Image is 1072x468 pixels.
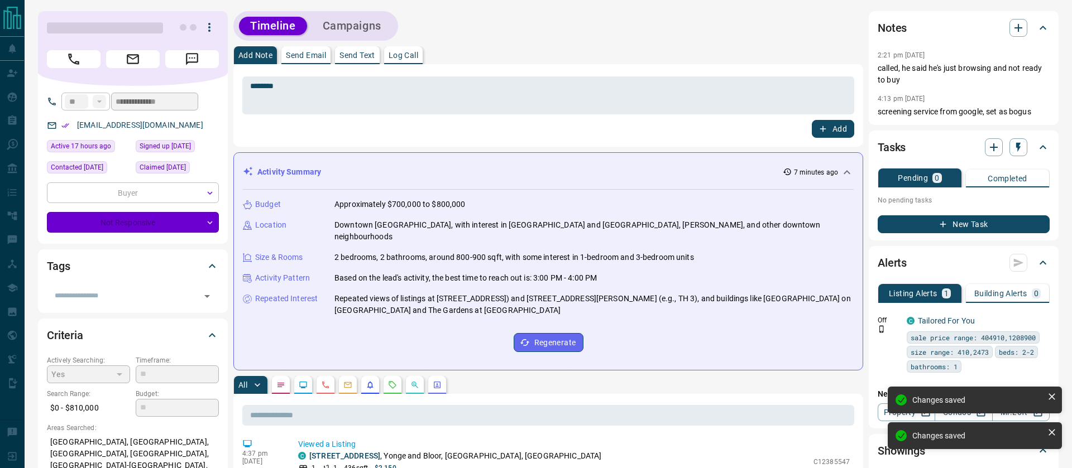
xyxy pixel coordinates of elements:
[47,389,130,399] p: Search Range:
[140,141,191,152] span: Signed up [DATE]
[339,51,375,59] p: Send Text
[47,140,130,156] div: Mon Sep 15 2025
[944,290,949,297] p: 1
[878,442,925,460] h2: Showings
[911,361,958,372] span: bathrooms: 1
[140,162,186,173] span: Claimed [DATE]
[878,215,1050,233] button: New Task
[47,355,130,365] p: Actively Searching:
[912,395,1043,404] div: Changes saved
[238,51,272,59] p: Add Note
[298,438,850,450] p: Viewed a Listing
[878,62,1050,86] p: called, he said he's just browsing and not ready to buy
[911,332,1036,343] span: sale price range: 404910,1208900
[47,212,219,233] div: Not Responsive
[878,95,925,103] p: 4:13 pm [DATE]
[878,437,1050,464] div: Showings
[242,457,281,465] p: [DATE]
[136,355,219,365] p: Timeframe:
[878,51,925,59] p: 2:21 pm [DATE]
[988,175,1027,182] p: Completed
[388,380,397,389] svg: Requests
[106,50,160,68] span: Email
[433,380,442,389] svg: Agent Actions
[312,17,393,35] button: Campaigns
[878,315,900,325] p: Off
[343,380,352,389] svg: Emails
[878,15,1050,41] div: Notes
[239,17,307,35] button: Timeline
[255,252,303,263] p: Size & Rooms
[878,138,906,156] h2: Tasks
[974,290,1027,297] p: Building Alerts
[47,399,130,417] p: $0 - $810,000
[255,272,310,284] p: Activity Pattern
[907,317,915,325] div: condos.ca
[878,192,1050,209] p: No pending tasks
[47,322,219,349] div: Criteria
[238,381,247,389] p: All
[911,346,989,358] span: size range: 410,2473
[334,199,465,210] p: Approximately $700,000 to $800,000
[242,450,281,457] p: 4:37 pm
[878,388,1050,400] p: New Alert:
[51,162,103,173] span: Contacted [DATE]
[298,452,306,460] div: condos.ca
[878,106,1050,118] p: screening service from google, set as bogus
[47,257,70,275] h2: Tags
[299,380,308,389] svg: Lead Browsing Activity
[794,167,838,177] p: 7 minutes ago
[47,161,130,177] div: Wed Aug 24 2022
[47,50,100,68] span: Call
[51,141,111,152] span: Active 17 hours ago
[410,380,419,389] svg: Opportunities
[878,403,935,421] a: Property
[1034,290,1038,297] p: 0
[136,389,219,399] p: Budget:
[47,423,219,433] p: Areas Searched:
[136,161,219,177] div: Thu Aug 11 2022
[334,272,597,284] p: Based on the lead's activity, the best time to reach out is: 3:00 PM - 4:00 PM
[999,346,1034,358] span: beds: 2-2
[255,219,286,231] p: Location
[366,380,375,389] svg: Listing Alerts
[77,120,203,129] a: [EMAIL_ADDRESS][DOMAIN_NAME]
[243,162,854,182] div: Activity Summary7 minutes ago
[276,380,285,389] svg: Notes
[878,254,907,272] h2: Alerts
[257,166,321,178] p: Activity Summary
[878,19,907,37] h2: Notes
[389,51,418,59] p: Log Call
[918,316,975,325] a: Tailored For You
[47,253,219,279] div: Tags
[334,219,854,243] p: Downtown [GEOGRAPHIC_DATA], with interest in [GEOGRAPHIC_DATA] and [GEOGRAPHIC_DATA], [PERSON_NAM...
[334,252,694,263] p: 2 bedrooms, 2 bathrooms, around 800-900 sqft, with some interest in 1-bedroom and 3-bedroom units
[47,182,219,203] div: Buyer
[935,174,939,182] p: 0
[309,450,601,462] p: , Yonge and Bloor, [GEOGRAPHIC_DATA], [GEOGRAPHIC_DATA]
[286,51,326,59] p: Send Email
[812,120,854,138] button: Add
[878,134,1050,161] div: Tasks
[889,290,937,297] p: Listing Alerts
[47,365,130,383] div: Yes
[878,249,1050,276] div: Alerts
[309,451,380,460] a: [STREET_ADDRESS]
[47,326,83,344] h2: Criteria
[136,140,219,156] div: Thu Aug 11 2022
[878,325,886,333] svg: Push Notification Only
[165,50,219,68] span: Message
[514,333,583,352] button: Regenerate
[321,380,330,389] svg: Calls
[334,293,854,316] p: Repeated views of listings at [STREET_ADDRESS]) and [STREET_ADDRESS][PERSON_NAME] (e.g., TH 3), a...
[255,199,281,210] p: Budget
[898,174,928,182] p: Pending
[199,288,215,304] button: Open
[912,431,1043,440] div: Changes saved
[255,293,318,305] p: Repeated Interest
[61,122,69,129] svg: Email Verified
[813,457,850,467] p: C12385547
